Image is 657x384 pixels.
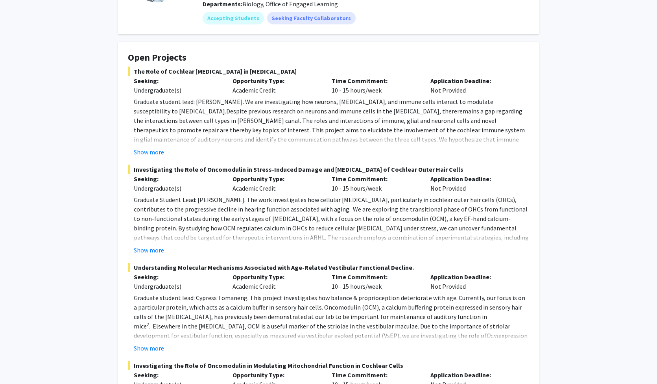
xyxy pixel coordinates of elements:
span: Investigating the Role of Oncomodulin in Modulating Mitochondrial Function in Cochlear Cells [128,361,529,370]
p: Application Deadline: [430,174,517,184]
p: Graduate student lead: [PERSON_NAME]. We are investigating how neurons, [MEDICAL_DATA], and immun... [134,97,529,173]
div: Academic Credit [227,272,325,291]
span: Investigating the Role of Oncomodulin in Stress-Induced Damage and [MEDICAL_DATA] of Cochlear Out... [128,165,529,174]
p: Opportunity Type: [233,174,319,184]
div: Undergraduate(s) [134,184,221,193]
span: remains a gap regarding the interactions between cell types in [PERSON_NAME] canal. The roles and... [134,107,522,134]
button: Show more [134,343,164,353]
p: Application Deadline: [430,272,517,282]
p: Application Deadline: [430,76,517,85]
p: Opportunity Type: [233,370,319,380]
span: Understanding Molecular Mechanisms Associated with Age-Related Vestibular Functional Decline. [128,263,529,272]
p: Time Commitment: [332,370,419,380]
mat-chip: Seeking Faculty Collaborators [267,12,356,24]
span: The Role of Cochlear [MEDICAL_DATA] in [MEDICAL_DATA] [128,67,529,76]
button: Show more [134,147,164,157]
p: Seeking: [134,370,221,380]
span: Despite previous research on neurons and immune cells in the [MEDICAL_DATA], there [226,107,457,115]
div: 10 - 15 hours/week [326,272,424,291]
p: Seeking: [134,272,221,282]
p: Opportunity Type: [233,272,319,282]
div: 10 - 15 hours/week [326,174,424,193]
p: Seeking: [134,174,221,184]
p: Graduate Student Lead: [PERSON_NAME]. The work investigates how cellular [MEDICAL_DATA], particul... [134,195,529,261]
h4: Open Projects [128,52,529,63]
sup: 2 [147,321,149,327]
div: Not Provided [424,174,523,193]
div: Academic Credit [227,76,325,95]
p: Time Commitment: [332,76,419,85]
p: Time Commitment: [332,174,419,184]
mat-chip: Accepting Students [203,12,264,24]
span: . This project aims to elucidate the involvement of the cochlear immune system in glial maintenan... [134,126,525,172]
div: Academic Credit [227,174,325,193]
em: Ocm [487,332,498,339]
div: Undergraduate(s) [134,85,221,95]
p: Seeking: [134,76,221,85]
p: Time Commitment: [332,272,419,282]
div: Not Provided [424,76,523,95]
div: Undergraduate(s) [134,282,221,291]
iframe: Chat [6,349,33,378]
p: Opportunity Type: [233,76,319,85]
button: Show more [134,245,164,255]
div: Not Provided [424,272,523,291]
p: Application Deadline: [430,370,517,380]
div: 10 - 15 hours/week [326,76,424,95]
